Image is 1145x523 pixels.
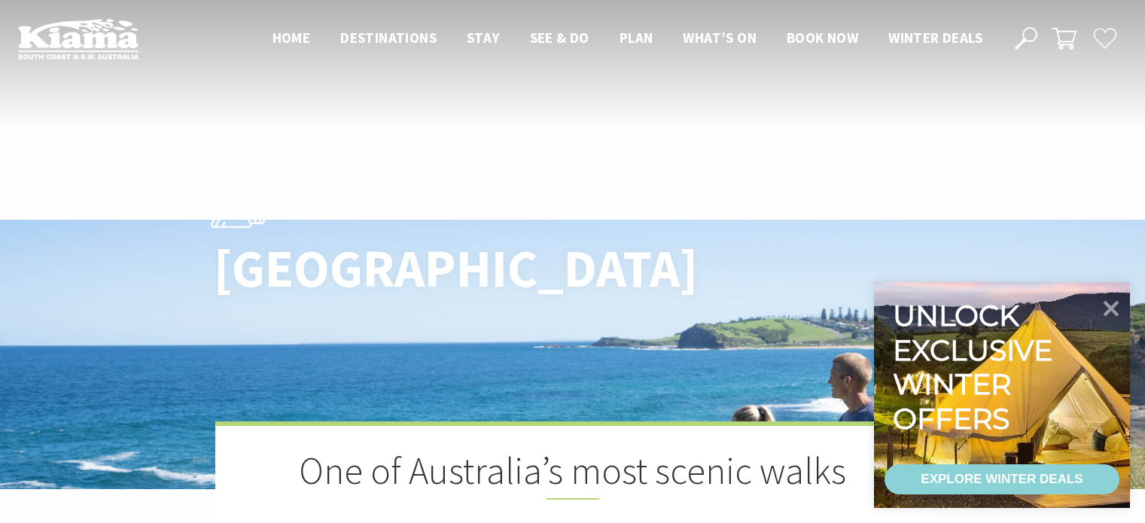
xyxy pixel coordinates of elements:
h2: One of Australia’s most scenic walks [291,449,855,500]
a: EXPLORE WINTER DEALS [885,464,1119,494]
span: Winter Deals [888,29,982,47]
span: Stay [467,29,500,47]
h1: [GEOGRAPHIC_DATA] [214,240,639,298]
span: Home [273,29,311,47]
div: EXPLORE WINTER DEALS [921,464,1083,494]
img: Kiama Logo [18,18,139,59]
span: Book now [787,29,858,47]
span: See & Do [530,29,589,47]
nav: Main Menu [257,26,997,51]
div: Unlock exclusive winter offers [893,299,1059,436]
span: Destinations [340,29,437,47]
span: Plan [620,29,653,47]
span: What’s On [683,29,757,47]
